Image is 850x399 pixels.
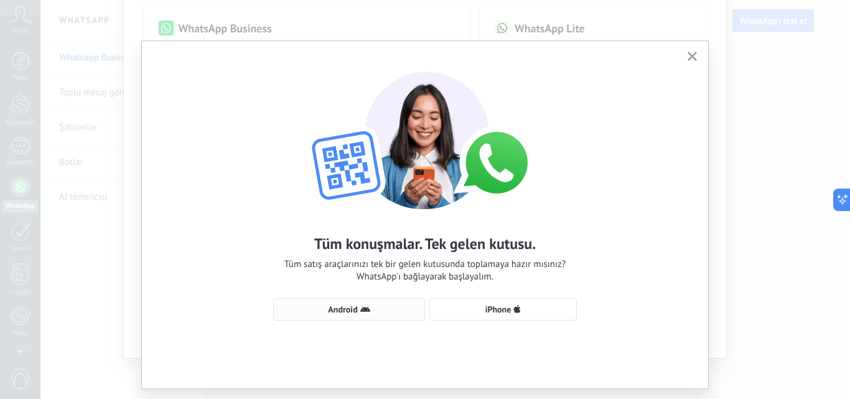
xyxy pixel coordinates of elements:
[485,305,511,314] span: iPhone
[284,258,566,283] span: Tüm satış araçlarınızı tek bir gelen kutusunda toplamaya hazır mısınız? WhatsApp'ı bağlayarak baş...
[288,60,562,209] img: wa-lite-select-device.png
[273,298,425,321] button: Android
[328,305,357,314] span: Android
[314,234,536,253] h2: Tüm konuşmalar. Tek gelen kutusu.
[429,298,577,321] button: iPhone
